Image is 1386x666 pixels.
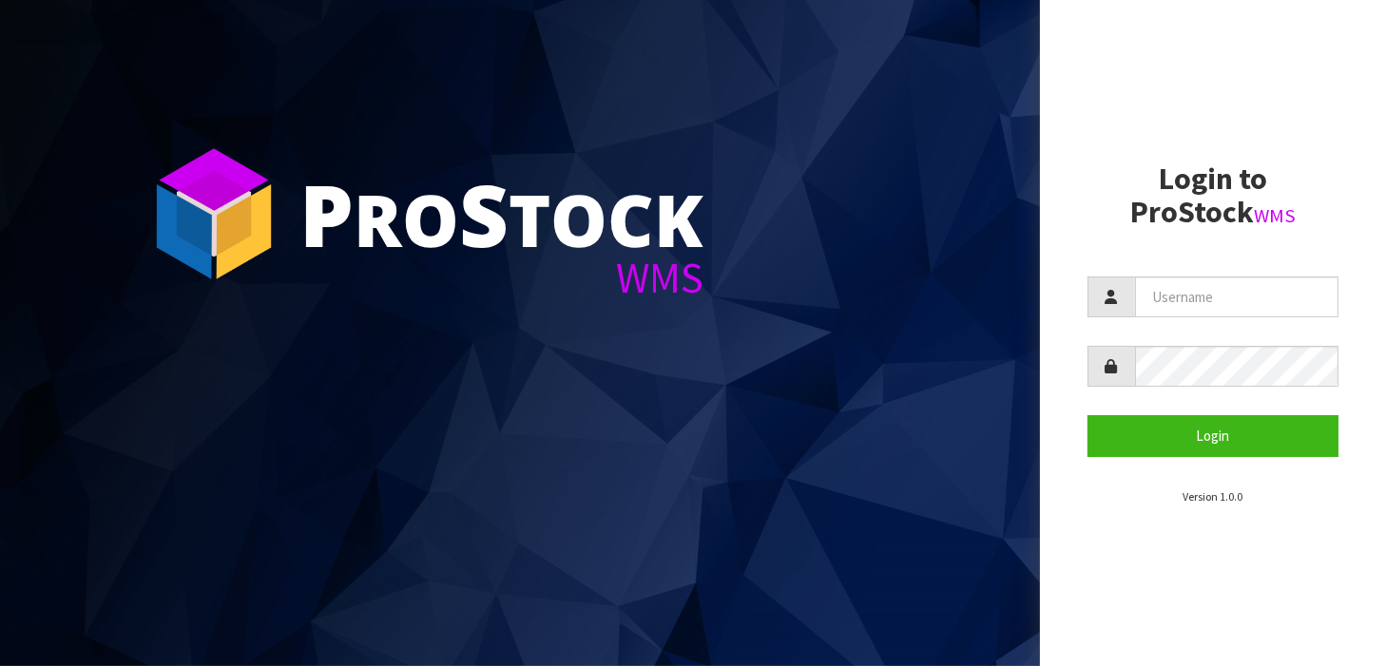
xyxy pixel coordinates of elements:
[299,156,354,272] span: P
[299,171,703,257] div: ro tock
[299,257,703,299] div: WMS
[1088,415,1339,456] button: Login
[1183,489,1242,504] small: Version 1.0.0
[1135,276,1339,317] input: Username
[1254,203,1296,228] small: WMS
[143,143,285,285] img: ProStock Cube
[1088,162,1339,229] h2: Login to ProStock
[459,156,509,272] span: S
